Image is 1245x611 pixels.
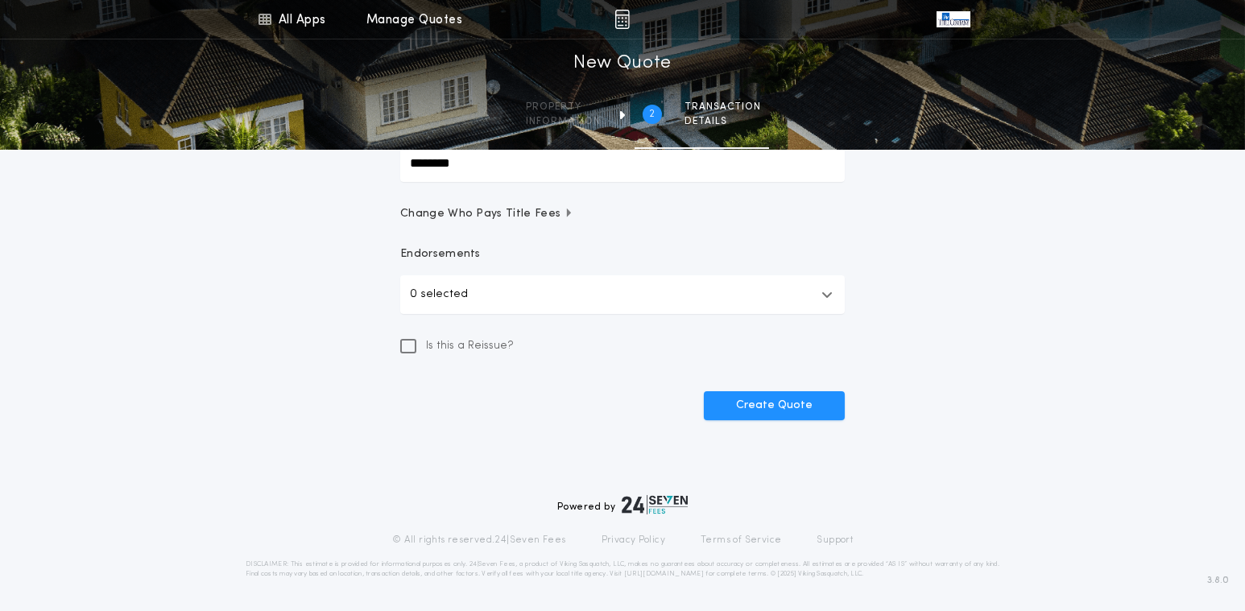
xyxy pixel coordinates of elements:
[704,391,845,420] button: Create Quote
[400,206,845,222] button: Change Who Pays Title Fees
[701,534,781,547] a: Terms of Service
[614,10,630,29] img: img
[685,115,761,128] span: details
[937,11,970,27] img: vs-icon
[400,206,573,222] span: Change Who Pays Title Fees
[246,559,999,579] p: DISCLAIMER: This estimate is provided for informational purposes only. 24|Seven Fees, a product o...
[817,534,853,547] a: Support
[410,285,468,304] p: 0 selected
[622,495,688,514] img: logo
[624,571,704,577] a: [URL][DOMAIN_NAME]
[400,275,845,314] button: 0 selected
[526,115,601,128] span: information
[573,51,672,76] h1: New Quote
[426,338,514,354] span: Is this a Reissue?
[602,534,666,547] a: Privacy Policy
[1207,573,1229,588] span: 3.8.0
[400,143,845,182] input: New Loan Amount
[526,101,601,114] span: Property
[685,101,761,114] span: Transaction
[557,495,688,514] div: Powered by
[400,246,845,262] p: Endorsements
[650,108,656,121] h2: 2
[392,534,566,547] p: © All rights reserved. 24|Seven Fees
